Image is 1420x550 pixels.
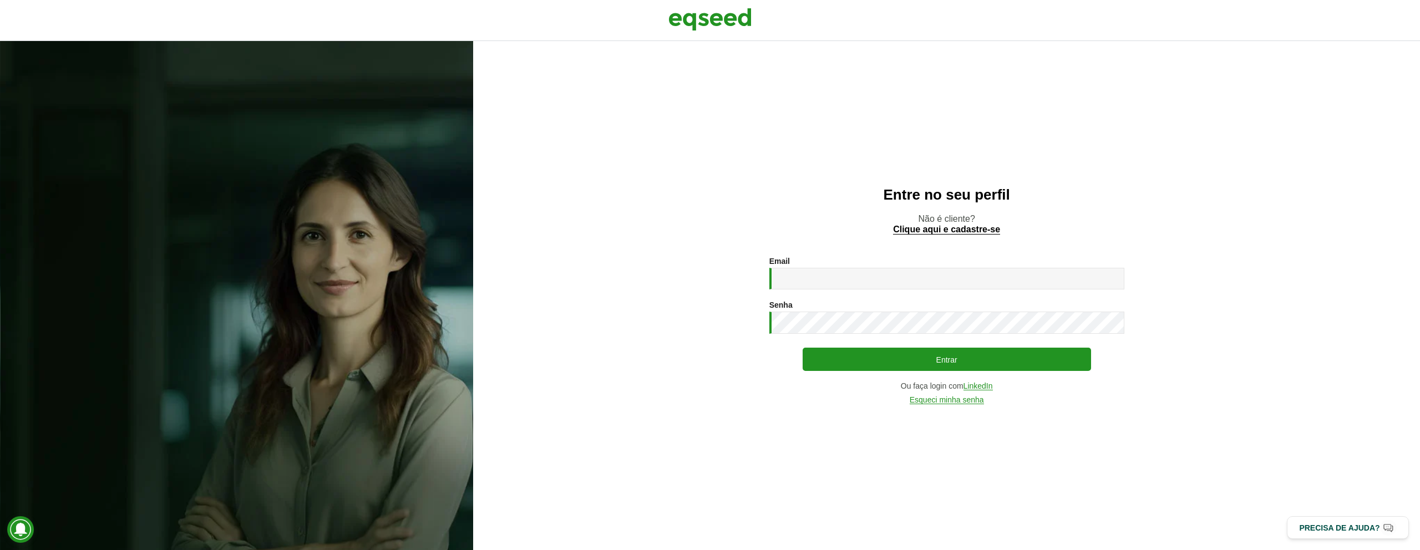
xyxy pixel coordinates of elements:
button: Entrar [803,348,1091,371]
h2: Entre no seu perfil [495,187,1398,203]
a: Esqueci minha senha [910,396,984,404]
div: Ou faça login com [769,382,1124,390]
label: Senha [769,301,793,309]
img: EqSeed Logo [668,6,752,33]
p: Não é cliente? [495,213,1398,235]
label: Email [769,257,790,265]
a: LinkedIn [963,382,993,390]
a: Clique aqui e cadastre-se [893,225,1000,235]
